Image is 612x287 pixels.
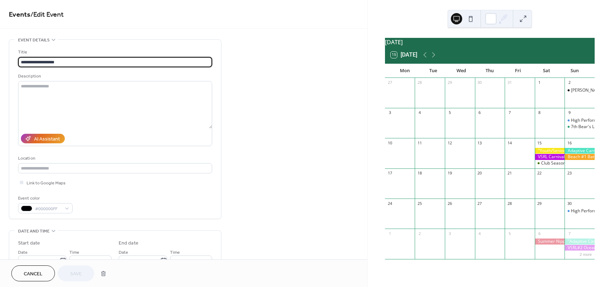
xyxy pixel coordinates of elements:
[18,48,211,56] div: Title
[571,124,611,130] div: 7th Bear's Luncheon
[537,140,542,145] div: 15
[567,140,572,145] div: 16
[532,64,561,78] div: Sat
[119,240,138,247] div: End date
[11,265,55,281] button: Cancel
[477,110,482,115] div: 6
[18,36,50,44] span: Event details
[535,154,565,160] div: VSRL Carnival #1 Port Campbell SLSC
[417,231,422,236] div: 2
[507,80,512,85] div: 31
[565,124,595,130] div: 7th Bear's Luncheon
[417,110,422,115] div: 4
[565,117,595,124] div: High Performance Training - Anglesea Beach
[387,231,392,236] div: 1
[507,171,512,176] div: 21
[537,80,542,85] div: 1
[507,110,512,115] div: 7
[30,8,64,22] span: / Edit Event
[27,179,66,187] span: Link to Google Maps
[35,205,61,213] span: #000000FF
[477,140,482,145] div: 13
[577,251,595,257] button: 2 more
[119,249,128,256] span: Date
[477,201,482,206] div: 27
[477,231,482,236] div: 4
[387,201,392,206] div: 24
[535,160,565,166] div: Club Season Opener Night
[476,64,504,78] div: Thu
[565,154,595,160] div: Beach #1 Battle of the Beach
[535,239,565,245] div: Summer Nipper Carnival #1 Ocean Grove SLSC
[447,231,452,236] div: 3
[565,245,595,251] div: VSRL#2 Ocean Grove SLSC
[565,148,595,154] div: Adaptive Carnival #1 Altona LSC
[537,201,542,206] div: 29
[385,38,595,46] div: [DATE]
[388,50,420,60] button: 15[DATE]
[391,64,419,78] div: Mon
[34,136,60,143] div: AI Assistant
[537,110,542,115] div: 8
[567,171,572,176] div: 23
[387,140,392,145] div: 10
[18,249,28,256] span: Date
[18,240,40,247] div: Start date
[24,270,42,278] span: Cancel
[535,148,565,154] div: "Youth/Senior #1 Battle of the Waves Jan Juc SLSC ""The Shaka Project""
[447,80,452,85] div: 29
[507,201,512,206] div: 28
[447,171,452,176] div: 19
[567,201,572,206] div: 30
[507,140,512,145] div: 14
[417,80,422,85] div: 28
[447,201,452,206] div: 26
[18,228,50,235] span: Date and time
[447,140,452,145] div: 12
[417,171,422,176] div: 18
[567,80,572,85] div: 2
[387,171,392,176] div: 17
[507,231,512,236] div: 5
[419,64,447,78] div: Tue
[18,73,211,80] div: Description
[447,64,476,78] div: Wed
[537,231,542,236] div: 6
[565,239,595,245] div: "Adaptive Carnival #2 Ocean Grove SLSC"
[567,231,572,236] div: 7
[565,87,595,93] div: Requal - BM/SRC/ART
[565,208,595,214] div: High Performance Training - Anglesea Beach
[170,249,180,256] span: Time
[541,160,593,166] div: Club Season Opener Night
[477,80,482,85] div: 30
[567,110,572,115] div: 9
[18,195,71,202] div: Event color
[537,171,542,176] div: 22
[387,110,392,115] div: 3
[9,8,30,22] a: Events
[21,134,65,143] button: AI Assistant
[417,140,422,145] div: 11
[504,64,532,78] div: Fri
[561,64,589,78] div: Sun
[447,110,452,115] div: 5
[69,249,79,256] span: Time
[477,171,482,176] div: 20
[387,80,392,85] div: 27
[417,201,422,206] div: 25
[18,155,211,162] div: Location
